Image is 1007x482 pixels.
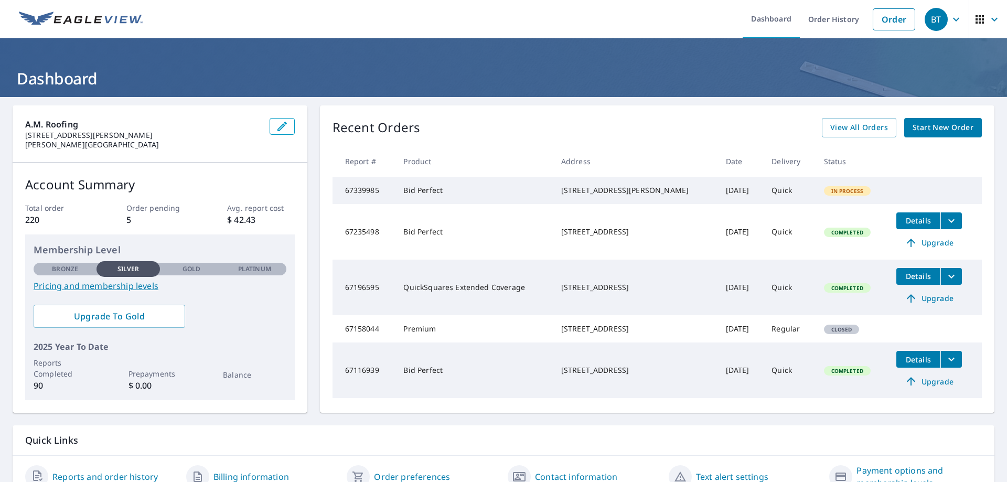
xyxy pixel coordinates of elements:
div: [STREET_ADDRESS][PERSON_NAME] [561,185,709,196]
a: View All Orders [822,118,896,137]
td: [DATE] [717,342,764,398]
th: Report # [333,146,395,177]
p: 220 [25,213,92,226]
th: Date [717,146,764,177]
span: Upgrade To Gold [42,310,177,322]
td: Bid Perfect [395,177,552,204]
td: [DATE] [717,260,764,315]
p: Balance [223,369,286,380]
p: [PERSON_NAME][GEOGRAPHIC_DATA] [25,140,261,149]
span: Completed [825,367,870,374]
td: Bid Perfect [395,204,552,260]
p: Recent Orders [333,118,421,137]
td: 67196595 [333,260,395,315]
p: Membership Level [34,243,286,257]
td: Quick [763,204,815,260]
div: [STREET_ADDRESS] [561,227,709,237]
span: Completed [825,284,870,292]
div: [STREET_ADDRESS] [561,282,709,293]
a: Start New Order [904,118,982,137]
th: Product [395,146,552,177]
td: Bid Perfect [395,342,552,398]
span: Details [903,271,934,281]
td: Premium [395,315,552,342]
p: Total order [25,202,92,213]
span: Start New Order [913,121,973,134]
p: Order pending [126,202,194,213]
td: 67339985 [333,177,395,204]
span: View All Orders [830,121,888,134]
p: Silver [117,264,140,274]
p: Gold [183,264,200,274]
a: Upgrade [896,290,962,307]
p: Account Summary [25,175,295,194]
th: Delivery [763,146,815,177]
p: 2025 Year To Date [34,340,286,353]
button: detailsBtn-67116939 [896,351,940,368]
p: Quick Links [25,434,982,447]
span: Upgrade [903,375,956,388]
button: detailsBtn-67235498 [896,212,940,229]
td: [DATE] [717,204,764,260]
span: Upgrade [903,292,956,305]
span: Completed [825,229,870,236]
h1: Dashboard [13,68,994,89]
a: Pricing and membership levels [34,280,286,292]
td: 67158044 [333,315,395,342]
p: A.M. Roofing [25,118,261,131]
div: BT [925,8,948,31]
span: In Process [825,187,870,195]
p: Reports Completed [34,357,97,379]
td: QuickSquares Extended Coverage [395,260,552,315]
td: [DATE] [717,315,764,342]
td: 67235498 [333,204,395,260]
span: Details [903,216,934,226]
td: Regular [763,315,815,342]
p: 90 [34,379,97,392]
span: Details [903,355,934,365]
td: Quick [763,342,815,398]
td: [DATE] [717,177,764,204]
button: filesDropdownBtn-67196595 [940,268,962,285]
div: [STREET_ADDRESS] [561,324,709,334]
span: Closed [825,326,859,333]
button: filesDropdownBtn-67235498 [940,212,962,229]
th: Status [816,146,888,177]
button: detailsBtn-67196595 [896,268,940,285]
p: Avg. report cost [227,202,294,213]
p: Prepayments [128,368,191,379]
a: Upgrade [896,373,962,390]
p: 5 [126,213,194,226]
td: Quick [763,260,815,315]
a: Upgrade To Gold [34,305,185,328]
p: [STREET_ADDRESS][PERSON_NAME] [25,131,261,140]
td: Quick [763,177,815,204]
p: Bronze [52,264,78,274]
th: Address [553,146,717,177]
span: Upgrade [903,237,956,249]
a: Order [873,8,915,30]
p: $ 0.00 [128,379,191,392]
td: 67116939 [333,342,395,398]
p: Platinum [238,264,271,274]
p: $ 42.43 [227,213,294,226]
div: [STREET_ADDRESS] [561,365,709,376]
img: EV Logo [19,12,143,27]
button: filesDropdownBtn-67116939 [940,351,962,368]
a: Upgrade [896,234,962,251]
